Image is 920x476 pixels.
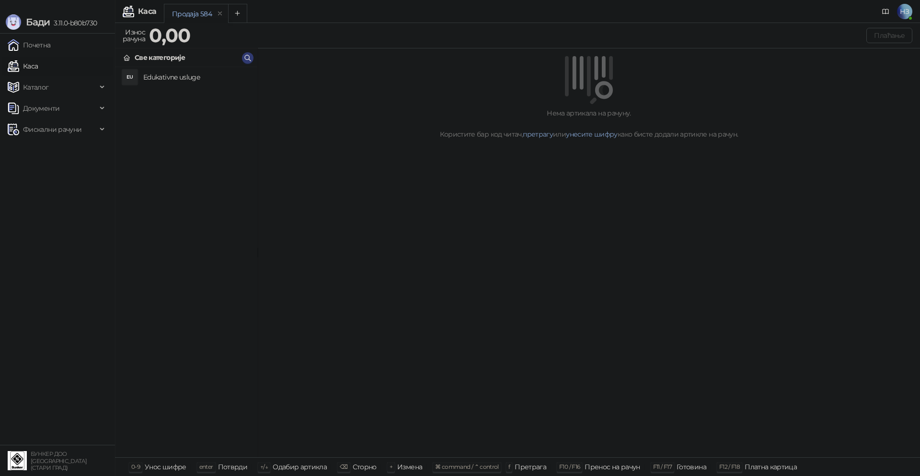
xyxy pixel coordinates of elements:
span: Фискални рачуни [23,120,81,139]
div: Претрага [515,461,546,473]
img: 64x64-companyLogo-d200c298-da26-4023-afd4-f376f589afb5.jpeg [8,451,27,470]
div: Сторно [353,461,377,473]
a: Почетна [8,35,51,55]
a: претрагу [523,130,553,139]
h4: Edukativne usluge [143,70,250,85]
strong: 0,00 [149,23,190,47]
small: БУНКЕР ДОО [GEOGRAPHIC_DATA] (СТАРИ ГРАД) [31,451,87,471]
div: Продаја 584 [172,9,212,19]
a: Документација [878,4,893,19]
span: Каталог [23,78,49,97]
button: Add tab [228,4,247,23]
span: 3.11.0-b80b730 [50,19,97,27]
span: Бади [26,16,50,28]
div: Одабир артикла [273,461,327,473]
span: F11 / F17 [653,463,672,470]
span: enter [199,463,213,470]
a: унесите шифру [566,130,618,139]
div: Унос шифре [145,461,186,473]
span: f [508,463,510,470]
span: F10 / F16 [559,463,580,470]
div: Каса [138,8,156,15]
span: F12 / F18 [719,463,740,470]
button: remove [214,10,226,18]
span: ⌘ command / ⌃ control [435,463,499,470]
span: ⌫ [340,463,347,470]
div: Износ рачуна [121,26,147,45]
button: Плаћање [866,28,912,43]
span: ↑/↓ [260,463,268,470]
div: Пренос на рачун [585,461,640,473]
div: Нема артикала на рачуну. Користите бар код читач, или како бисте додали артикле на рачун. [269,108,908,139]
span: Документи [23,99,59,118]
a: Каса [8,57,38,76]
div: EU [122,70,138,85]
img: Logo [6,14,21,30]
span: 0-9 [131,463,140,470]
div: Готовина [677,461,706,473]
div: Потврди [218,461,248,473]
div: grid [115,67,257,457]
span: НЗ [897,4,912,19]
span: + [390,463,392,470]
div: Платна картица [745,461,797,473]
div: Све категорије [135,52,185,63]
div: Измена [397,461,422,473]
